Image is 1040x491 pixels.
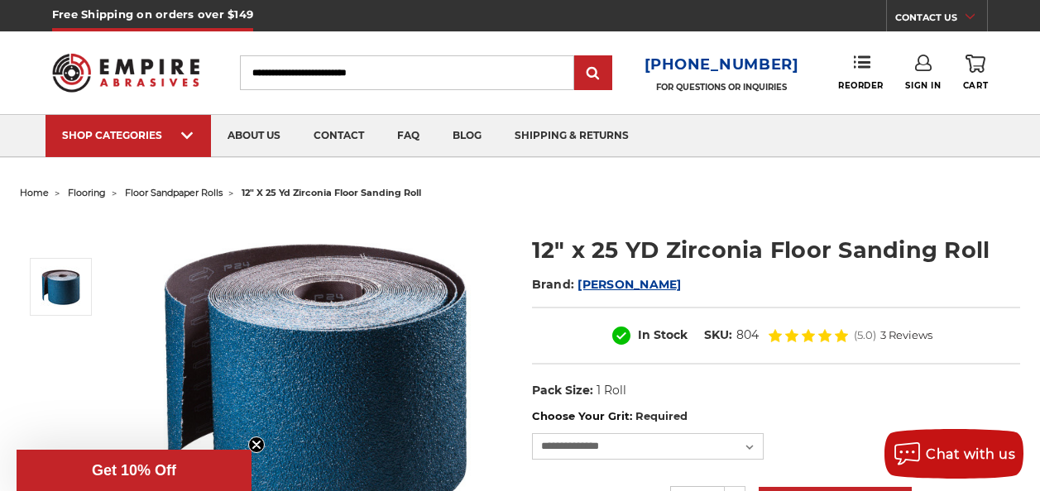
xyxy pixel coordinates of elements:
label: Choose Your Grit: [532,408,1020,425]
span: Cart [963,80,988,91]
input: Submit [577,57,610,90]
a: CONTACT US [895,8,987,31]
a: about us [211,115,297,157]
a: shipping & returns [498,115,645,157]
img: Zirconia 12" x 25 YD Floor Sanding Roll [41,266,82,307]
a: flooring [68,187,106,198]
h1: 12" x 25 YD Zirconia Floor Sanding Roll [532,234,1020,266]
span: Chat with us [926,446,1015,462]
a: contact [297,115,381,157]
a: faq [381,115,436,157]
span: Brand: [532,277,575,292]
small: Required [635,409,688,422]
a: Reorder [838,55,884,90]
div: SHOP CATEGORIES [62,129,194,141]
dt: Pack Size: [532,382,593,399]
a: [PHONE_NUMBER] [645,53,799,77]
button: Close teaser [248,436,265,453]
a: home [20,187,49,198]
dt: SKU: [704,327,732,344]
a: Cart [963,55,988,91]
img: Empire Abrasives [52,44,199,102]
span: (5.0) [854,330,876,341]
a: [PERSON_NAME] [578,277,681,292]
span: 12" x 25 yd zirconia floor sanding roll [242,187,421,198]
a: floor sandpaper rolls [125,187,223,198]
span: Sign In [905,80,941,91]
span: Reorder [838,80,884,91]
dd: 804 [736,327,759,344]
p: FOR QUESTIONS OR INQUIRIES [645,82,799,93]
a: blog [436,115,498,157]
span: 3 Reviews [880,330,932,341]
span: In Stock [638,327,688,342]
button: Chat with us [884,429,1023,479]
dd: 1 Roll [597,382,626,399]
span: Get 10% Off [92,462,176,479]
div: Get 10% OffClose teaser [17,450,252,491]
